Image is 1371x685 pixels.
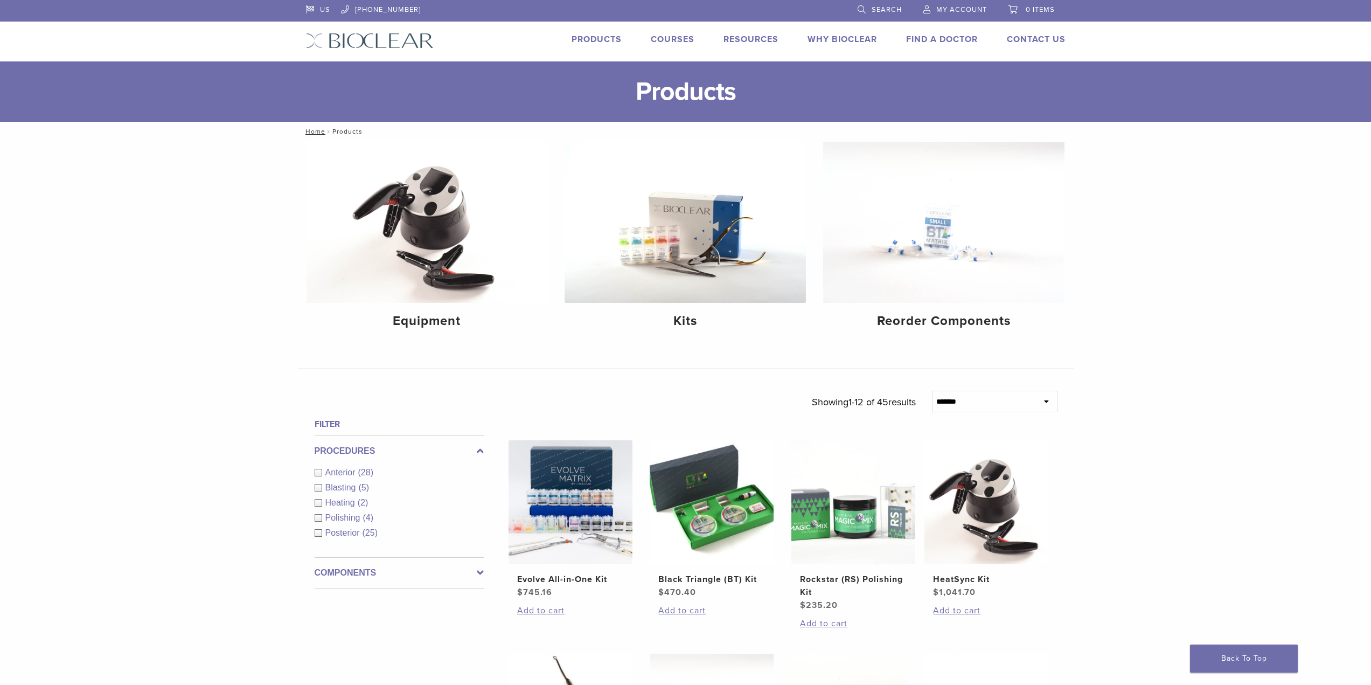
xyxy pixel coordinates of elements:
[1007,34,1066,45] a: Contact Us
[325,468,358,477] span: Anterior
[325,513,363,522] span: Polishing
[306,33,434,49] img: Bioclear
[517,587,552,598] bdi: 745.16
[906,34,978,45] a: Find A Doctor
[325,129,332,134] span: /
[363,513,373,522] span: (4)
[651,34,694,45] a: Courses
[936,5,987,14] span: My Account
[933,573,1040,586] h2: HeatSync Kit
[924,440,1048,564] img: HeatSync Kit
[823,142,1064,303] img: Reorder Components
[823,142,1064,338] a: Reorder Components
[933,604,1040,617] a: Add to cart: “HeatSync Kit”
[832,312,1056,331] h4: Reorder Components
[800,617,907,630] a: Add to cart: “Rockstar (RS) Polishing Kit”
[307,142,548,338] a: Equipment
[358,483,369,492] span: (5)
[800,600,838,611] bdi: 235.20
[812,391,916,413] p: Showing results
[808,34,877,45] a: Why Bioclear
[658,587,696,598] bdi: 470.40
[517,587,523,598] span: $
[848,396,888,408] span: 1-12 of 45
[1190,645,1298,673] a: Back To Top
[315,445,484,458] label: Procedures
[723,34,778,45] a: Resources
[791,440,915,564] img: Rockstar (RS) Polishing Kit
[358,498,368,507] span: (2)
[315,566,484,579] label: Components
[517,573,624,586] h2: Evolve All-in-One Kit
[565,142,806,338] a: Kits
[800,573,907,599] h2: Rockstar (RS) Polishing Kit
[298,122,1074,141] nav: Products
[650,440,774,564] img: Black Triangle (BT) Kit
[302,128,325,135] a: Home
[924,440,1049,599] a: HeatSync KitHeatSync Kit $1,041.70
[325,498,358,507] span: Heating
[658,587,664,598] span: $
[509,440,632,564] img: Evolve All-in-One Kit
[658,573,765,586] h2: Black Triangle (BT) Kit
[573,312,797,331] h4: Kits
[358,468,373,477] span: (28)
[658,604,765,617] a: Add to cart: “Black Triangle (BT) Kit”
[315,418,484,431] h4: Filter
[307,142,548,303] img: Equipment
[933,587,976,598] bdi: 1,041.70
[800,600,806,611] span: $
[649,440,775,599] a: Black Triangle (BT) KitBlack Triangle (BT) Kit $470.40
[508,440,634,599] a: Evolve All-in-One KitEvolve All-in-One Kit $745.16
[572,34,622,45] a: Products
[565,142,806,303] img: Kits
[363,528,378,537] span: (25)
[517,604,624,617] a: Add to cart: “Evolve All-in-One Kit”
[1026,5,1055,14] span: 0 items
[325,483,359,492] span: Blasting
[791,440,916,612] a: Rockstar (RS) Polishing KitRockstar (RS) Polishing Kit $235.20
[933,587,939,598] span: $
[872,5,902,14] span: Search
[325,528,363,537] span: Posterior
[315,312,539,331] h4: Equipment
